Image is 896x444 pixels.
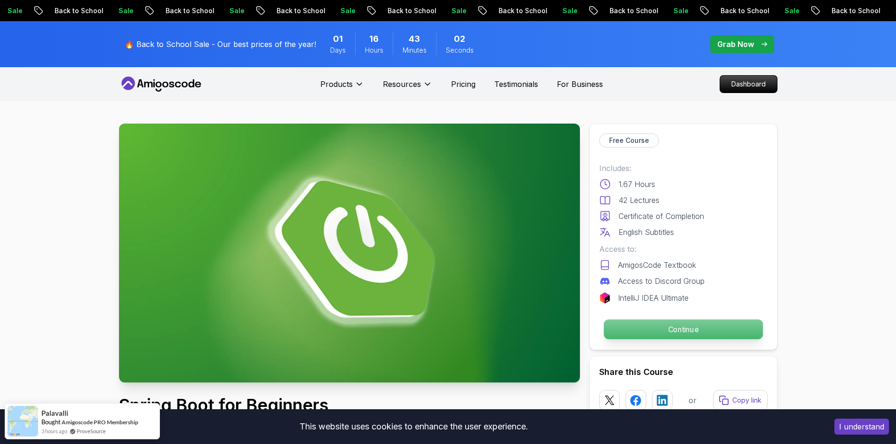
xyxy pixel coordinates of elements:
p: Products [320,78,353,90]
button: Continue [603,319,763,340]
p: 1.67 Hours [618,179,655,190]
a: Amigoscode PRO Membership [62,419,138,426]
p: 42 Lectures [618,195,659,206]
p: Includes: [599,163,768,174]
button: Accept cookies [834,419,889,435]
img: spring-boot-for-beginners_thumbnail [119,124,580,382]
span: 16 Hours [369,32,379,46]
p: Back to School [552,6,616,16]
img: provesource social proof notification image [8,406,38,436]
span: 1 Days [333,32,343,46]
p: Access to Discord Group [618,275,705,287]
span: 43 Minutes [409,32,420,46]
p: Sale [505,6,535,16]
p: Certificate of Completion [618,210,704,222]
p: Sale [172,6,202,16]
a: ProveSource [77,427,106,435]
h1: Spring Boot for Beginners [119,396,458,414]
span: Hours [365,46,383,55]
span: Bought [41,418,61,426]
p: Resources [383,78,421,90]
h2: Share this Course [599,366,768,379]
p: Grab Now [717,39,754,50]
span: 3 hours ago [41,427,67,435]
p: Sale [283,6,313,16]
img: jetbrains logo [599,292,611,304]
p: Back to School [330,6,394,16]
span: Minutes [403,46,427,55]
div: This website uses cookies to enhance the user experience. [7,416,820,437]
p: IntelliJ IDEA Ultimate [618,292,689,304]
span: Palavalli [41,409,68,417]
button: Copy link [713,390,768,411]
p: Back to School [108,6,172,16]
span: Days [330,46,346,55]
p: English Subtitles [618,226,674,238]
p: Sale [727,6,757,16]
a: Dashboard [720,75,777,93]
p: Sale [838,6,868,16]
span: 2 Seconds [454,32,465,46]
p: Access to: [599,243,768,255]
p: Continue [603,319,762,339]
p: Back to School [663,6,727,16]
a: Testimonials [494,78,538,90]
p: Free Course [609,136,649,145]
p: Sale [616,6,646,16]
p: Back to School [219,6,283,16]
p: Back to School [441,6,505,16]
button: Products [320,78,364,97]
p: AmigosCode Textbook [618,259,696,271]
p: Copy link [732,396,761,405]
p: Sale [61,6,91,16]
a: Pricing [451,78,476,90]
p: Sale [394,6,424,16]
span: Seconds [446,46,474,55]
p: Back to School [774,6,838,16]
button: Resources [383,78,432,97]
p: or [689,395,697,406]
p: 🔥 Back to School Sale - Our best prices of the year! [125,39,316,50]
p: Dashboard [720,76,777,93]
a: For Business [557,78,603,90]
